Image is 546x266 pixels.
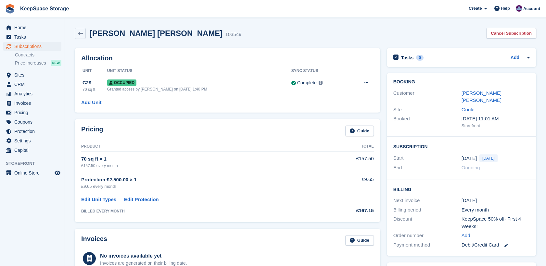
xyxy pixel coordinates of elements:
[81,155,320,163] div: 70 sq ft × 1
[320,207,374,214] div: £167.15
[54,169,61,177] a: Preview store
[3,80,61,89] a: menu
[124,196,159,203] a: Edit Protection
[462,215,530,230] div: KeepSpace 50% off- First 4 Weeks!
[486,28,536,39] a: Cancel Subscription
[319,81,323,85] img: icon-info-grey-7440780725fd019a000dd9b08b2336e03edf1995a4989e88bcd33f0948082b44.svg
[462,107,475,112] a: Goole
[81,235,107,246] h2: Invoices
[3,146,61,155] a: menu
[393,197,462,204] div: Next invoice
[15,52,61,58] a: Contracts
[516,5,522,12] img: Charlotte Jobling
[393,106,462,114] div: Site
[3,70,61,79] a: menu
[14,108,53,117] span: Pricing
[51,60,61,66] div: NEW
[462,115,530,123] div: [DATE] 11:01 AM
[14,146,53,155] span: Capital
[462,123,530,129] div: Storefront
[291,66,349,76] th: Sync Status
[14,127,53,136] span: Protection
[462,155,477,162] time: 2025-08-27 00:00:00 UTC
[107,79,136,86] span: Occupied
[3,127,61,136] a: menu
[345,126,374,136] a: Guide
[3,42,61,51] a: menu
[401,55,414,61] h2: Tasks
[416,55,424,61] div: 0
[393,215,462,230] div: Discount
[18,3,71,14] a: KeepSpace Storage
[3,23,61,32] a: menu
[393,115,462,129] div: Booked
[297,79,317,86] div: Complete
[393,241,462,249] div: Payment method
[393,90,462,104] div: Customer
[462,197,530,204] div: [DATE]
[469,5,482,12] span: Create
[462,232,470,239] a: Add
[3,117,61,127] a: menu
[14,136,53,145] span: Settings
[14,70,53,79] span: Sites
[83,87,107,92] div: 70 sq ft
[393,232,462,239] div: Order number
[523,6,540,12] span: Account
[462,165,480,170] span: Ongoing
[81,163,320,169] div: £157.50 every month
[393,164,462,172] div: End
[393,143,530,150] h2: Subscription
[6,160,65,167] span: Storefront
[81,66,107,76] th: Unit
[83,79,107,87] div: C29
[479,154,498,162] span: [DATE]
[462,90,502,103] a: [PERSON_NAME] [PERSON_NAME]
[462,206,530,214] div: Every month
[320,172,374,193] td: £9.65
[15,60,46,66] span: Price increases
[14,42,53,51] span: Subscriptions
[462,241,530,249] div: Debit/Credit Card
[81,208,320,214] div: BILLED EVERY MONTH
[3,168,61,177] a: menu
[320,141,374,152] th: Total
[3,89,61,98] a: menu
[14,80,53,89] span: CRM
[14,117,53,127] span: Coupons
[320,151,374,172] td: £157.50
[81,176,320,184] div: Protection £2,500.00 × 1
[81,196,116,203] a: Edit Unit Types
[225,31,241,38] div: 103549
[81,126,103,136] h2: Pricing
[81,54,374,62] h2: Allocation
[15,59,61,66] a: Price increases NEW
[393,206,462,214] div: Billing period
[107,86,291,92] div: Granted access by [PERSON_NAME] on [DATE] 1:40 PM
[393,79,530,85] h2: Booking
[5,4,15,14] img: stora-icon-8386f47178a22dfd0bd8f6a31ec36ba5ce8667c1dd55bd0f319d3a0aa187defe.svg
[511,54,519,62] a: Add
[393,154,462,162] div: Start
[393,186,530,192] h2: Billing
[107,66,291,76] th: Unit Status
[501,5,510,12] span: Help
[14,32,53,42] span: Tasks
[81,99,101,106] a: Add Unit
[3,32,61,42] a: menu
[3,136,61,145] a: menu
[14,89,53,98] span: Analytics
[81,183,320,190] div: £9.65 every month
[14,99,53,108] span: Invoices
[3,108,61,117] a: menu
[100,252,187,260] div: No invoices available yet
[81,141,320,152] th: Product
[345,235,374,246] a: Guide
[90,29,222,38] h2: [PERSON_NAME] [PERSON_NAME]
[14,23,53,32] span: Home
[14,168,53,177] span: Online Store
[3,99,61,108] a: menu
